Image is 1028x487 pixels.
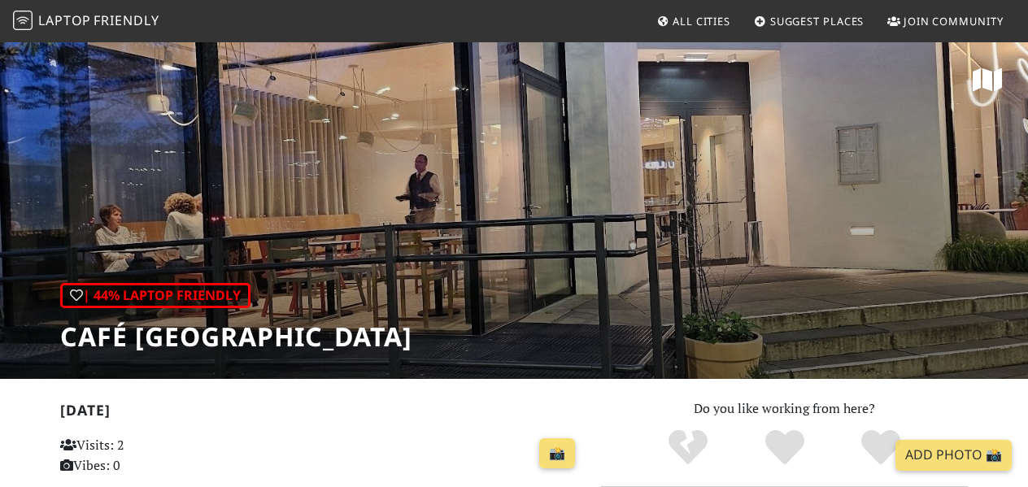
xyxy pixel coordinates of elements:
img: LaptopFriendly [13,11,33,30]
div: No [639,428,736,468]
h1: Café [GEOGRAPHIC_DATA] [60,321,412,352]
a: Add Photo 📸 [895,440,1012,471]
a: All Cities [650,7,737,36]
div: Yes [736,428,833,468]
div: Definitely! [833,428,930,468]
a: Suggest Places [747,7,871,36]
a: LaptopFriendly LaptopFriendly [13,7,159,36]
p: Do you like working from here? [601,398,968,420]
span: Friendly [94,11,159,29]
p: Visits: 2 Vibes: 0 [60,435,221,476]
span: Suggest Places [770,14,865,28]
span: Join Community [904,14,1004,28]
a: Join Community [881,7,1010,36]
span: All Cities [673,14,730,28]
h2: [DATE] [60,402,582,425]
a: 📸 [539,438,575,469]
span: Laptop [38,11,91,29]
div: | 44% Laptop Friendly [60,283,250,309]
